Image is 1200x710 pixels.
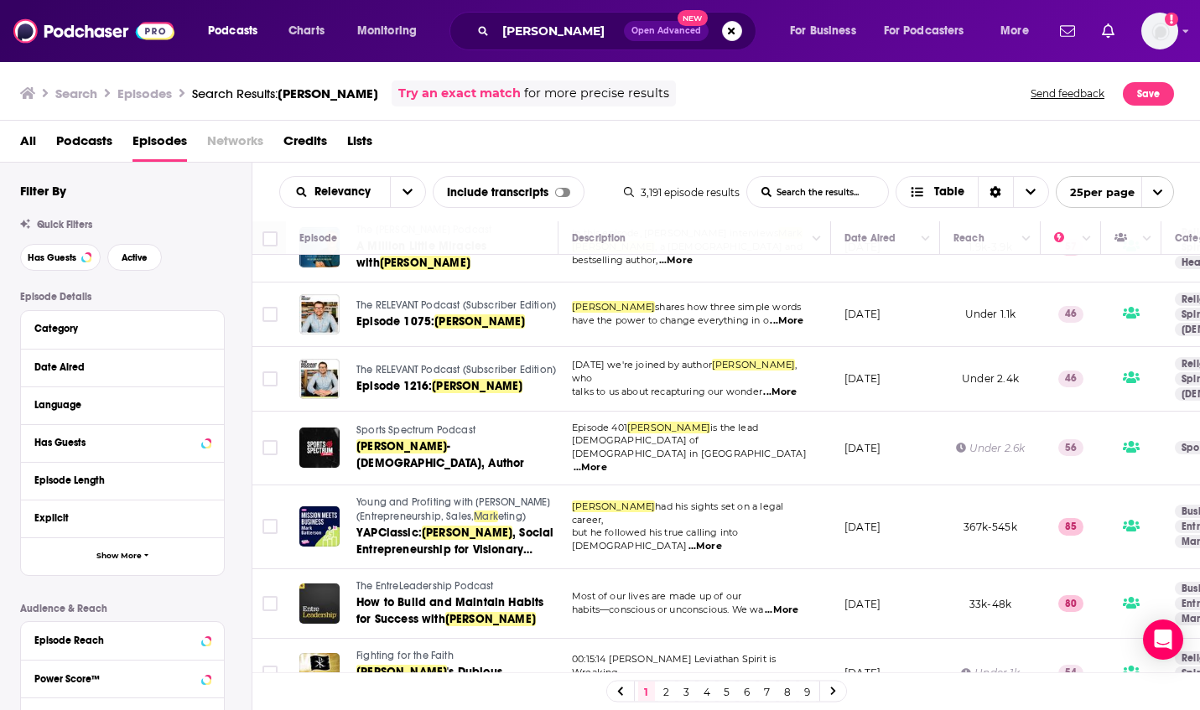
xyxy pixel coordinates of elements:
span: [PERSON_NAME] [422,526,512,540]
span: shares how three simple words [655,301,801,313]
span: 33k-48k [969,598,1011,610]
a: Lists [347,127,372,162]
a: 1 [638,681,655,702]
p: 56 [1058,439,1083,456]
span: Sports Spectrum Podcast [356,424,475,436]
button: Show More [21,537,224,575]
a: Sports Spectrum Podcast [356,423,556,438]
h2: Choose List sort [279,176,426,208]
span: The RELEVANT Podcast (Subscriber Edition) [356,364,556,376]
span: [PERSON_NAME] [432,379,522,393]
span: Quick Filters [37,219,92,231]
span: The RELEVANT Podcast (Subscriber Edition) [356,299,556,311]
div: Include transcripts [433,176,584,208]
span: [PERSON_NAME] [380,256,470,270]
button: open menu [989,18,1050,44]
div: Episode Length [34,474,200,486]
div: Episode Reach [34,635,196,646]
span: , a [DEMOGRAPHIC_DATA] and bestselling author, [572,241,803,266]
button: Date Aired [34,356,210,377]
span: 00:15:14 [PERSON_NAME] Leviathan Spirit is Wreaking [572,653,776,678]
span: ...More [765,604,798,617]
button: Category [34,318,210,339]
p: [DATE] [844,441,881,455]
div: Date Aired [34,361,200,373]
span: How to Build and Maintain Habits for Success with [356,595,543,626]
span: [PERSON_NAME] [356,665,447,679]
h3: Episodes [117,86,172,101]
button: open menu [873,18,989,44]
span: Fighting for the Faith [356,650,454,661]
span: Episode 401 [572,422,627,433]
button: open menu [345,18,439,44]
a: Show notifications dropdown [1053,17,1082,45]
a: Young and Profiting with [PERSON_NAME] (Entrepreneurship, Sales,Marketing) [356,495,556,525]
div: Category [34,323,200,334]
button: Active [107,244,162,271]
span: talks to us about recapturing our wonder [572,386,762,397]
div: 3,191 episode results [624,186,740,199]
button: open menu [778,18,877,44]
a: 7 [759,681,776,702]
span: Toggle select row [262,371,278,386]
a: Search Results:[PERSON_NAME] [192,86,378,101]
span: For Podcasters [884,19,964,43]
button: Column Actions [916,229,936,249]
a: Episode 1216:[PERSON_NAME] [356,378,556,395]
span: Episodes [132,127,187,162]
span: , who [572,359,797,384]
button: Power Score™ [34,667,210,688]
p: Audience & Reach [20,603,225,614]
p: [DATE] [844,597,881,611]
span: [PERSON_NAME] [278,86,378,101]
button: Column Actions [1016,229,1036,249]
div: Under 1k [961,666,1019,680]
span: Young and Profiting with [PERSON_NAME] (Entrepreneurship, Sales, [356,496,551,523]
h3: Search [55,86,97,101]
a: Fighting for the Faith [356,649,556,664]
span: YAPClassic: [356,526,422,540]
span: Most of our lives are made up of our [572,590,741,602]
a: Episode 1075:[PERSON_NAME] [356,314,556,330]
p: 80 [1058,595,1083,612]
span: Charts [288,19,325,43]
button: open menu [1056,176,1174,208]
div: Search podcasts, credits, & more... [465,12,772,50]
button: Column Actions [807,229,827,249]
a: [PERSON_NAME]'s Dubious Conquest Strategies [356,664,556,697]
span: [PERSON_NAME] [356,439,447,453]
a: Credits [283,127,327,162]
span: ...More [688,540,722,553]
p: [DATE] [844,666,881,680]
a: 6 [739,681,756,702]
span: ...More [659,254,693,267]
a: The EntreLeadership Podcast [356,579,556,594]
button: Episode Reach [34,629,210,650]
span: New [678,10,708,26]
span: habits—conscious or unconscious. We wa [572,604,764,615]
span: Logged in as shcarlos [1141,13,1178,49]
div: Reach [953,228,984,248]
p: 46 [1058,306,1083,323]
span: Networks [207,127,263,162]
a: The RELEVANT Podcast (Subscriber Edition) [356,363,556,378]
button: Show profile menu [1141,13,1178,49]
a: Podchaser - Follow, Share and Rate Podcasts [13,15,174,47]
span: Monitoring [357,19,417,43]
span: Show More [96,552,142,561]
a: 2 [658,681,675,702]
a: 3 [678,681,695,702]
button: Column Actions [1137,229,1157,249]
a: Podcasts [56,127,112,162]
a: 5 [719,681,735,702]
span: but he followed his true calling into [DEMOGRAPHIC_DATA] [572,526,738,552]
span: ...More [770,314,803,328]
h2: Choose View [896,176,1049,208]
span: For Business [790,19,856,43]
a: YAPClassic:[PERSON_NAME], Social Entrepreneurship for Visionary Leaders | Productivity [356,525,556,558]
button: Episode Length [34,469,210,490]
div: Date Aired [844,228,896,248]
a: 9 [799,681,816,702]
button: Save [1123,82,1174,106]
